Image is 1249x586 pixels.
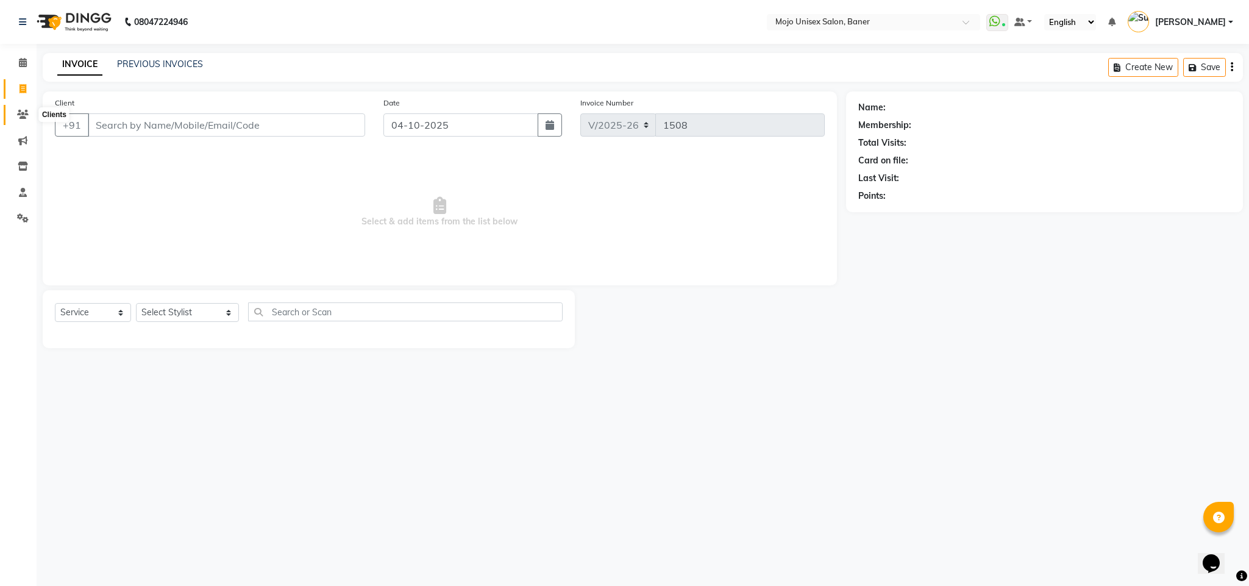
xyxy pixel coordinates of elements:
span: Select & add items from the list below [55,151,825,273]
label: Date [383,98,400,109]
a: PREVIOUS INVOICES [117,59,203,70]
div: Clients [39,107,69,122]
button: Save [1183,58,1226,77]
div: Last Visit: [858,172,899,185]
div: Card on file: [858,154,908,167]
img: Sunita Netke [1128,11,1149,32]
label: Invoice Number [580,98,633,109]
span: [PERSON_NAME] [1155,16,1226,29]
div: Total Visits: [858,137,906,149]
div: Name: [858,101,886,114]
label: Client [55,98,74,109]
div: Points: [858,190,886,202]
iframe: chat widget [1198,537,1237,574]
input: Search or Scan [248,302,563,321]
b: 08047224946 [134,5,188,39]
button: +91 [55,113,89,137]
input: Search by Name/Mobile/Email/Code [88,113,365,137]
img: logo [31,5,115,39]
button: Create New [1108,58,1178,77]
div: Membership: [858,119,911,132]
a: INVOICE [57,54,102,76]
